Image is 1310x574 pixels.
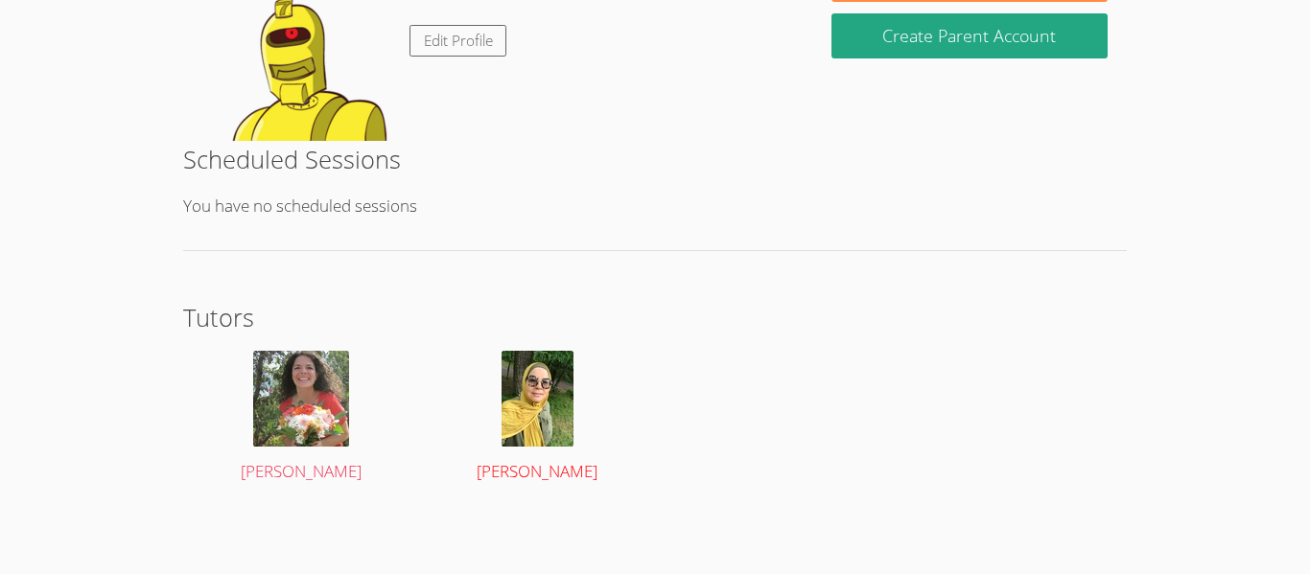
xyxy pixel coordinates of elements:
a: [PERSON_NAME] [202,351,401,486]
img: avatar.png [253,351,349,447]
h2: Tutors [183,299,1127,335]
p: You have no scheduled sessions [183,193,1127,220]
button: Create Parent Account [831,13,1108,58]
span: [PERSON_NAME] [477,460,597,482]
a: Edit Profile [409,25,507,57]
a: [PERSON_NAME] [438,351,637,486]
img: avatar.png [502,351,573,447]
span: [PERSON_NAME] [241,460,362,482]
h2: Scheduled Sessions [183,141,1127,177]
